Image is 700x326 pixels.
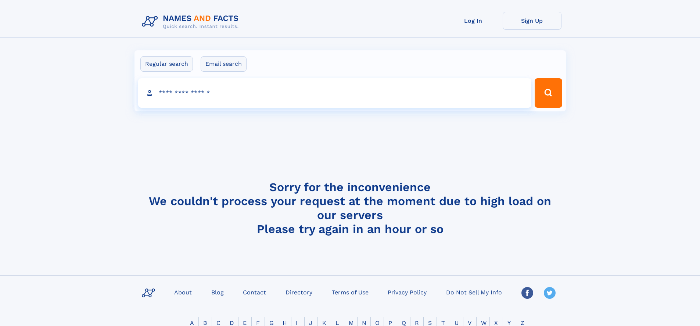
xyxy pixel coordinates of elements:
a: Privacy Policy [385,287,430,297]
a: Contact [240,287,269,297]
button: Search Button [535,78,562,108]
a: Sign Up [503,12,561,30]
input: search input [138,78,532,108]
a: Log In [444,12,503,30]
a: Directory [283,287,315,297]
a: Terms of Use [329,287,371,297]
h4: Sorry for the inconvenience We couldn't process your request at the moment due to high load on ou... [139,180,561,236]
img: Twitter [544,287,556,299]
img: Logo Names and Facts [139,12,245,32]
a: About [171,287,195,297]
a: Do Not Sell My Info [443,287,505,297]
label: Regular search [140,56,193,72]
a: Blog [208,287,227,297]
img: Facebook [521,287,533,299]
label: Email search [201,56,247,72]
